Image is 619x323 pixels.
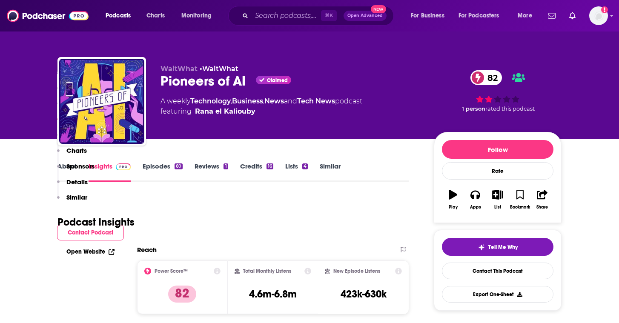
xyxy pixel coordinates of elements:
img: Pioneers of AI [59,59,144,144]
div: 16 [267,163,273,169]
a: Lists4 [285,162,308,182]
a: Rana el Kaliouby [195,106,255,117]
span: ⌘ K [321,10,337,21]
a: Similar [320,162,341,182]
div: 60 [175,163,183,169]
span: 1 person [462,106,485,112]
button: Show profile menu [589,6,608,25]
p: Similar [66,193,87,201]
p: Details [66,178,88,186]
span: , [263,97,264,105]
span: Podcasts [106,10,131,22]
span: Tell Me Why [488,244,518,251]
button: Export One-Sheet [442,286,553,303]
div: List [494,205,501,210]
button: Similar [57,193,87,209]
button: tell me why sparkleTell Me Why [442,238,553,256]
button: Sponsors [57,162,95,178]
a: Charts [141,9,170,23]
div: A weekly podcast [160,96,362,117]
button: Contact Podcast [57,225,124,240]
button: Share [531,184,553,215]
h2: Power Score™ [155,268,188,274]
h2: Total Monthly Listens [243,268,291,274]
a: Open Website [66,248,115,255]
a: Business [232,97,263,105]
button: open menu [453,9,512,23]
input: Search podcasts, credits, & more... [252,9,321,23]
button: Apps [464,184,486,215]
button: open menu [405,9,455,23]
img: User Profile [589,6,608,25]
button: List [487,184,509,215]
p: Sponsors [66,162,95,170]
span: Monitoring [181,10,212,22]
h3: 4.6m-6.8m [249,288,297,300]
h3: 423k-630k [341,288,387,300]
p: 82 [168,286,196,303]
span: and [284,97,297,105]
div: Search podcasts, credits, & more... [236,6,402,26]
div: Share [536,205,548,210]
a: WaitWhat [202,65,238,73]
img: tell me why sparkle [478,244,485,251]
div: Bookmark [510,205,530,210]
span: For Podcasters [459,10,499,22]
a: Reviews1 [195,162,228,182]
button: open menu [175,9,223,23]
span: More [518,10,532,22]
svg: Add a profile image [601,6,608,13]
a: News [264,97,284,105]
div: 1 [224,163,228,169]
span: Open Advanced [347,14,383,18]
div: Play [449,205,458,210]
span: rated this podcast [485,106,535,112]
span: For Business [411,10,444,22]
button: open menu [100,9,142,23]
h2: New Episode Listens [333,268,380,274]
span: Logged in as HughE [589,6,608,25]
div: 82 1 personrated this podcast [434,65,562,117]
a: 82 [470,70,502,85]
a: Show notifications dropdown [544,9,559,23]
span: featuring [160,106,362,117]
span: 82 [479,70,502,85]
span: WaitWhat [160,65,198,73]
div: Rate [442,162,553,180]
button: open menu [512,9,543,23]
span: Charts [146,10,165,22]
img: Podchaser - Follow, Share and Rate Podcasts [7,8,89,24]
h2: Reach [137,246,157,254]
a: Credits16 [240,162,273,182]
span: , [231,97,232,105]
button: Open AdvancedNew [344,11,387,21]
div: 4 [302,163,308,169]
div: Apps [470,205,481,210]
button: Bookmark [509,184,531,215]
a: Contact This Podcast [442,263,553,279]
a: Episodes60 [143,162,183,182]
a: Tech News [297,97,335,105]
span: Claimed [267,78,288,83]
button: Play [442,184,464,215]
a: Show notifications dropdown [566,9,579,23]
button: Details [57,178,88,194]
a: Technology [190,97,231,105]
span: • [200,65,238,73]
span: New [371,5,386,13]
button: Follow [442,140,553,159]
